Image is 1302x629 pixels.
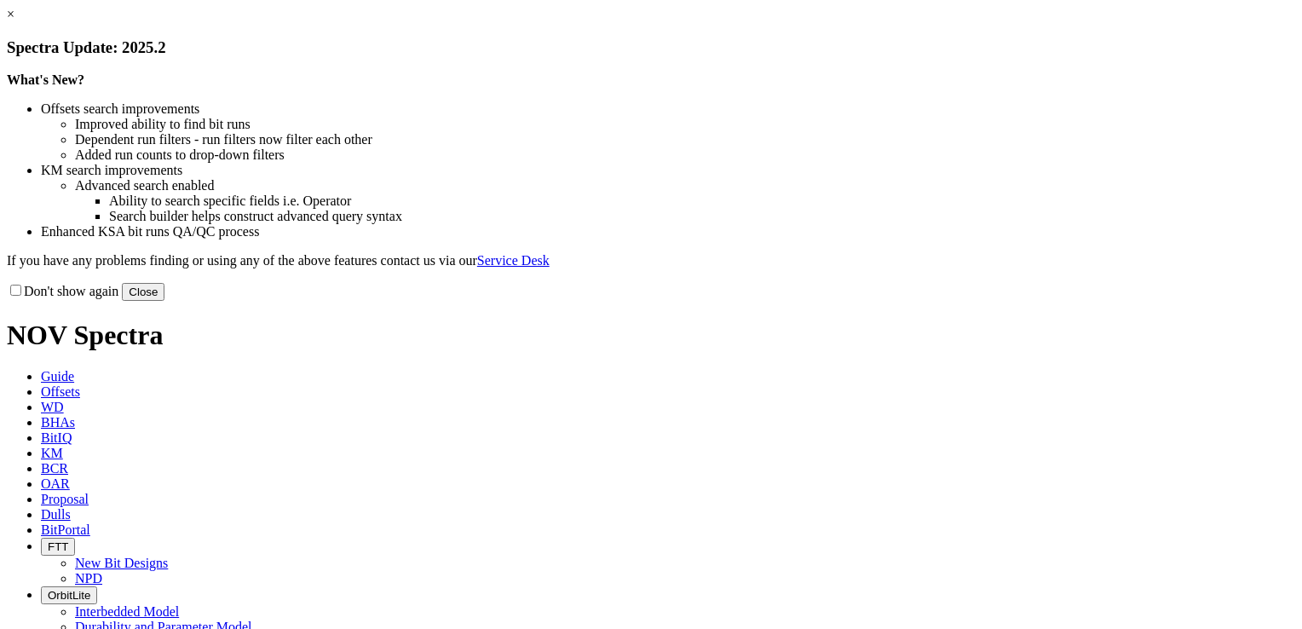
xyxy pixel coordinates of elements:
[477,253,550,268] a: Service Desk
[75,571,102,586] a: NPD
[41,461,68,476] span: BCR
[75,147,1295,163] li: Added run counts to drop-down filters
[41,430,72,445] span: BitIQ
[75,117,1295,132] li: Improved ability to find bit runs
[7,72,84,87] strong: What's New?
[75,604,179,619] a: Interbedded Model
[41,446,63,460] span: KM
[109,209,1295,224] li: Search builder helps construct advanced query syntax
[41,415,75,430] span: BHAs
[7,38,1295,57] h3: Spectra Update: 2025.2
[7,253,1295,268] p: If you have any problems finding or using any of the above features contact us via our
[41,384,80,399] span: Offsets
[10,285,21,296] input: Don't show again
[48,589,90,602] span: OrbitLite
[41,163,1295,178] li: KM search improvements
[41,507,71,522] span: Dulls
[122,283,164,301] button: Close
[48,540,68,553] span: FTT
[41,522,90,537] span: BitPortal
[41,101,1295,117] li: Offsets search improvements
[75,556,168,570] a: New Bit Designs
[7,284,118,298] label: Don't show again
[41,400,64,414] span: WD
[7,7,14,21] a: ×
[75,132,1295,147] li: Dependent run filters - run filters now filter each other
[41,476,70,491] span: OAR
[75,178,1295,193] li: Advanced search enabled
[41,369,74,384] span: Guide
[41,224,1295,239] li: Enhanced KSA bit runs QA/QC process
[7,320,1295,351] h1: NOV Spectra
[109,193,1295,209] li: Ability to search specific fields i.e. Operator
[41,492,89,506] span: Proposal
